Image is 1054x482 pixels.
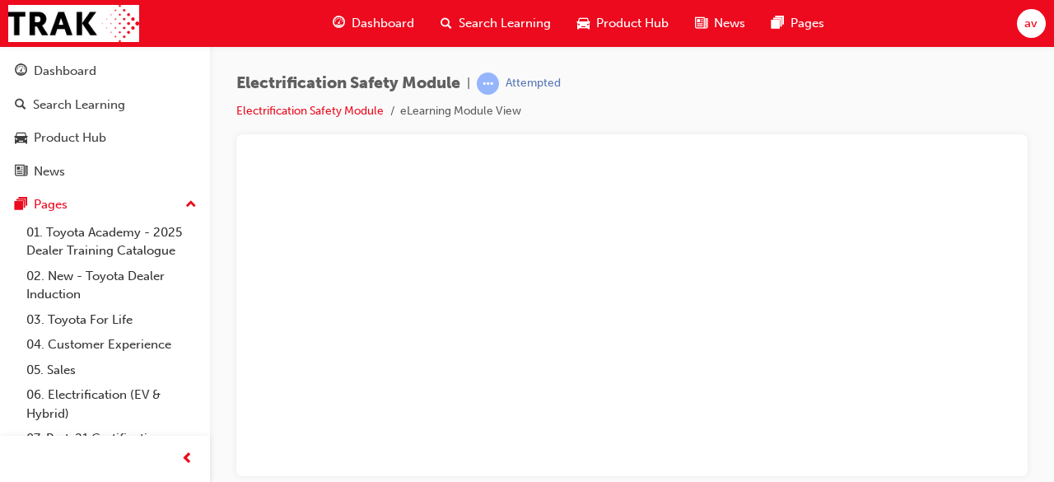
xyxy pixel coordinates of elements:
span: | [467,74,470,93]
span: News [714,14,745,33]
li: eLearning Module View [400,102,521,121]
a: Electrification Safety Module [236,104,384,118]
span: car-icon [15,131,27,146]
a: 03. Toyota For Life [20,307,203,333]
a: 02. New - Toyota Dealer Induction [20,264,203,307]
span: pages-icon [15,198,27,213]
span: prev-icon [181,449,194,470]
button: Pages [7,190,203,220]
span: up-icon [185,194,197,216]
div: Search Learning [33,96,125,115]
a: Product Hub [7,123,203,153]
span: Electrification Safety Module [236,74,460,93]
div: Dashboard [34,62,96,81]
a: guage-iconDashboard [319,7,427,40]
span: Pages [790,14,824,33]
a: 01. Toyota Academy - 2025 Dealer Training Catalogue [20,220,203,264]
span: guage-icon [15,64,27,79]
span: news-icon [15,165,27,180]
img: Trak [8,5,139,42]
span: car-icon [577,13,590,34]
span: av [1024,14,1038,33]
a: search-iconSearch Learning [427,7,564,40]
a: 04. Customer Experience [20,332,203,358]
a: pages-iconPages [758,7,837,40]
div: Pages [34,195,68,214]
a: Search Learning [7,90,203,120]
span: Product Hub [596,14,669,33]
a: Dashboard [7,56,203,87]
button: DashboardSearch LearningProduct HubNews [7,53,203,190]
a: news-iconNews [682,7,758,40]
a: 07. Parts21 Certification [20,426,203,452]
a: News [7,157,203,187]
button: av [1017,9,1046,38]
a: car-iconProduct Hub [564,7,682,40]
span: Search Learning [459,14,551,33]
span: news-icon [695,13,707,34]
span: search-icon [15,98,26,113]
div: Product Hub [34,129,106,147]
div: Attempted [506,76,561,91]
a: 06. Electrification (EV & Hybrid) [20,382,203,426]
span: pages-icon [772,13,784,34]
div: News [34,162,65,181]
span: learningRecordVerb_ATTEMPT-icon [477,73,499,95]
a: 05. Sales [20,358,203,383]
span: Dashboard [352,14,414,33]
span: search-icon [441,13,452,34]
span: guage-icon [333,13,345,34]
